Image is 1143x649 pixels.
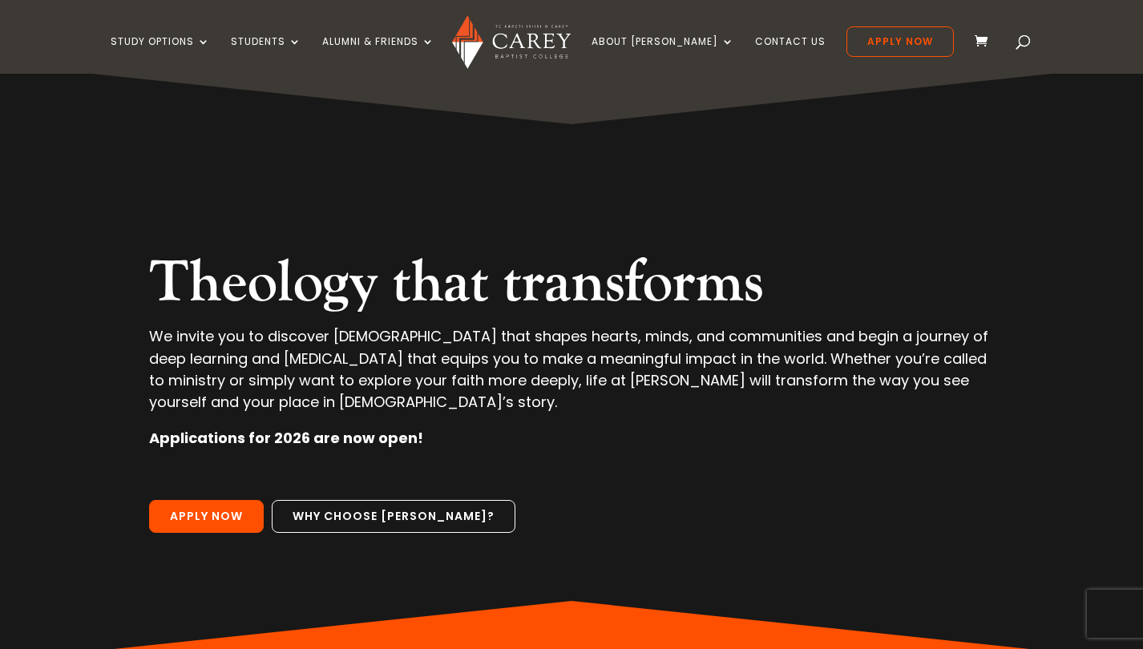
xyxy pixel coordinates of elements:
a: Apply Now [149,500,264,534]
a: Contact Us [755,36,826,74]
a: Study Options [111,36,210,74]
a: Why choose [PERSON_NAME]? [272,500,515,534]
a: Apply Now [846,26,954,57]
a: About [PERSON_NAME] [592,36,734,74]
a: Students [231,36,301,74]
p: We invite you to discover [DEMOGRAPHIC_DATA] that shapes hearts, minds, and communities and begin... [149,325,994,427]
img: Carey Baptist College [452,15,570,69]
strong: Applications for 2026 are now open! [149,428,423,448]
a: Alumni & Friends [322,36,434,74]
h2: Theology that transforms [149,248,994,325]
